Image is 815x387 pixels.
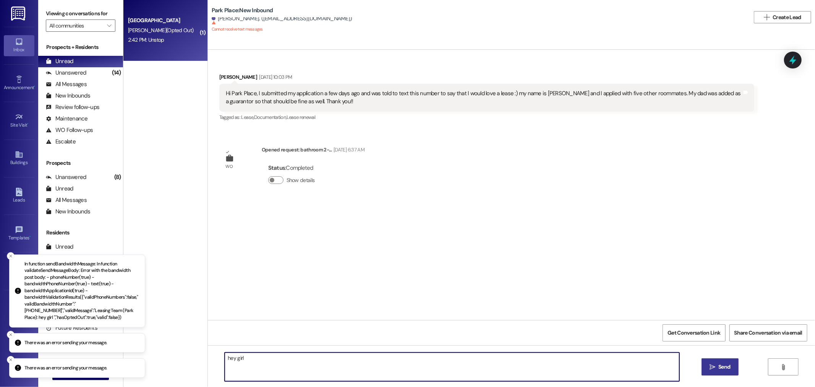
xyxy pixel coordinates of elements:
[729,324,807,341] button: Share Conversation via email
[212,15,352,23] div: [PERSON_NAME]. ([EMAIL_ADDRESS][DOMAIN_NAME])
[241,114,254,120] span: Lease ,
[668,329,720,337] span: Get Conversation Link
[46,115,88,123] div: Maintenance
[128,36,164,43] div: 2:42 PM: Unstop
[34,84,35,89] span: •
[49,20,103,32] input: All communities
[38,43,123,51] div: Prospects + Residents
[46,196,87,204] div: All Messages
[46,57,73,65] div: Unread
[46,69,86,77] div: Unanswered
[46,103,99,111] div: Review follow-ups
[107,23,111,29] i: 
[46,208,90,216] div: New Inbounds
[268,164,285,172] b: Status
[268,162,318,174] div: : Completed
[29,234,31,239] span: •
[663,324,725,341] button: Get Conversation Link
[24,340,107,346] p: There was an error sending your message.
[287,114,316,120] span: Lease renewal
[764,14,770,20] i: 
[287,176,315,184] label: Show details
[4,148,34,169] a: Buildings
[28,121,29,127] span: •
[7,356,15,364] button: Close toast
[332,146,365,154] div: [DATE] 6:37 AM
[128,16,199,24] div: [GEOGRAPHIC_DATA]
[734,329,802,337] span: Share Conversation via email
[128,27,193,34] span: [PERSON_NAME] (Opted Out)
[112,171,123,183] div: (8)
[4,261,34,281] a: Account
[4,111,34,131] a: Site Visit •
[7,252,15,260] button: Close toast
[11,7,27,21] img: ResiDesk Logo
[702,358,739,376] button: Send
[710,364,715,370] i: 
[212,21,263,32] sup: Cannot receive text messages
[780,364,786,370] i: 
[38,229,123,237] div: Residents
[718,363,730,371] span: Send
[219,112,754,123] div: Tagged as:
[219,73,754,84] div: [PERSON_NAME]
[254,114,287,120] span: Documentation ,
[4,185,34,206] a: Leads
[110,67,123,79] div: (14)
[4,298,34,319] a: Support
[257,73,292,81] div: [DATE] 10:03 PM
[773,13,801,21] span: Create Lead
[212,7,273,15] b: Park Place: New Inbound
[225,353,679,381] textarea: hey girl
[24,261,139,321] p: In function sendBandwidthMessage: In function validateSendMessageBody: Error with the bandwidth p...
[46,243,73,251] div: Unread
[4,223,34,244] a: Templates •
[46,80,87,88] div: All Messages
[46,173,86,181] div: Unanswered
[38,159,123,167] div: Prospects
[225,163,233,171] div: WO
[46,8,115,20] label: Viewing conversations for
[46,138,76,146] div: Escalate
[754,11,811,23] button: Create Lead
[46,126,93,134] div: WO Follow-ups
[7,331,15,338] button: Close toast
[46,185,73,193] div: Unread
[226,89,742,106] div: Hi Park Place, I submitted my application a few days ago and was told to text this number to say ...
[262,146,365,156] div: Opened request: bathroom 2-...
[46,92,90,100] div: New Inbounds
[24,365,107,372] p: There was an error sending your message.
[4,35,34,56] a: Inbox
